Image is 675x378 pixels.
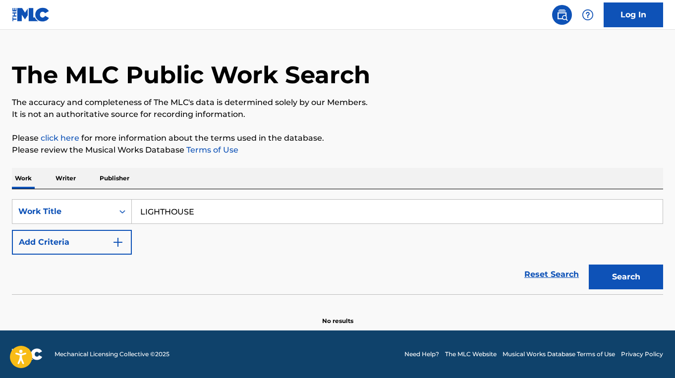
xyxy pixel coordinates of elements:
a: Terms of Use [184,145,238,155]
button: Add Criteria [12,230,132,255]
img: MLC Logo [12,7,50,22]
a: Privacy Policy [621,350,663,359]
a: Need Help? [404,350,439,359]
span: Mechanical Licensing Collective © 2025 [55,350,169,359]
img: help [582,9,594,21]
a: Musical Works Database Terms of Use [503,350,615,359]
form: Search Form [12,199,663,294]
p: Please for more information about the terms used in the database. [12,132,663,144]
p: Writer [53,168,79,189]
a: Reset Search [519,264,584,285]
p: Please review the Musical Works Database [12,144,663,156]
p: No results [322,305,353,325]
iframe: Chat Widget [625,330,675,378]
a: Public Search [552,5,572,25]
div: Work Title [18,206,108,217]
p: Work [12,168,35,189]
p: It is not an authoritative source for recording information. [12,108,663,120]
p: Publisher [97,168,132,189]
h1: The MLC Public Work Search [12,60,370,90]
div: Help [578,5,598,25]
a: The MLC Website [445,350,497,359]
img: 9d2ae6d4665cec9f34b9.svg [112,236,124,248]
img: search [556,9,568,21]
p: The accuracy and completeness of The MLC's data is determined solely by our Members. [12,97,663,108]
img: logo [12,348,43,360]
a: click here [41,133,79,143]
button: Search [589,265,663,289]
a: Log In [604,2,663,27]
